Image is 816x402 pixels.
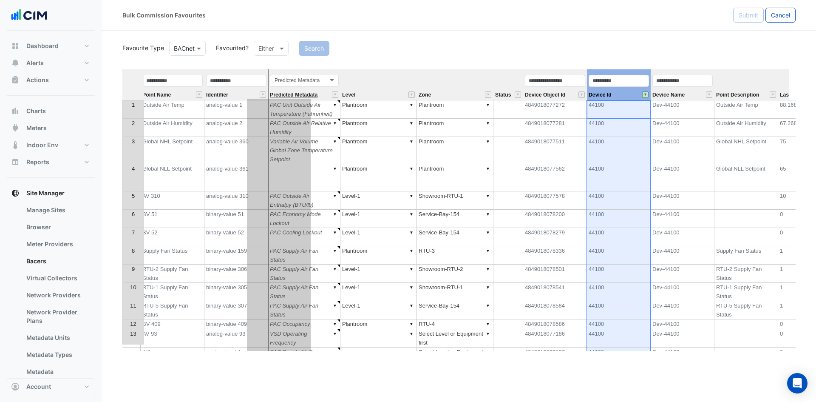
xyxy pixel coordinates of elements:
td: 4849018078584 [523,301,587,319]
td: binary-value 307 [204,301,268,319]
div: ▼ [408,191,415,200]
td: BV 52 [141,228,204,246]
td: 4849018077186 [523,329,587,348]
div: ▼ [408,100,415,109]
div: ▼ [331,191,338,200]
span: Device Name [652,92,685,98]
td: PAC Supply Air Fan Status [268,265,340,283]
app-icon: Alerts [11,59,20,67]
td: Global NLL Setpoint [141,164,204,191]
button: Alerts [7,54,95,71]
td: PAC Outside Air Enthalpy (BTU/lb) [268,191,340,210]
span: Status [495,92,511,98]
div: ▼ [484,191,491,200]
td: Level-1 [340,283,417,301]
td: 44100 [587,137,651,164]
span: Zone [419,92,431,98]
span: Meters [26,124,47,132]
td: AV 93 [141,329,204,348]
div: ▼ [408,228,415,237]
td: PAC Economy Mode Lockout [268,210,340,228]
div: ▼ [331,301,338,310]
div: ▼ [331,137,338,146]
label: Favourite Type [117,43,164,52]
td: BV 409 [141,319,204,329]
button: Reports [7,154,95,171]
td: Service-Bay-154 [417,228,493,246]
td: binary-value 159 [204,246,268,265]
td: Plantroom [340,137,417,164]
td: 4849018078586 [523,319,587,329]
div: ▼ [484,301,491,310]
div: ▼ [132,348,139,356]
div: ▼ [484,283,491,292]
div: ▼ [484,319,491,328]
span: Identifier [206,92,228,98]
td: Dev-44100 [651,100,714,119]
div: ▼ [484,265,491,274]
td: 44100 [587,283,651,301]
td: RTU-1 Supply Fan Status [714,283,778,301]
div: Bulk Commission Favourites [122,11,206,20]
td: 4849018077187 [523,348,587,366]
td: Global NHL Setpoint [141,137,204,164]
div: ▼ [331,228,338,237]
td: Showroom-RTU-1 [417,283,493,301]
td: 44100 [587,319,651,329]
div: ▼ [331,210,338,219]
span: Cancel [771,11,790,19]
td: Dev-44100 [651,210,714,228]
td: Level-1 [340,228,417,246]
td: 4849018077511 [523,137,587,164]
app-icon: Dashboard [11,42,20,50]
span: Point Description [716,92,759,98]
td: Dev-44100 [651,164,714,191]
div: ▼ [331,319,338,328]
a: Browser [20,219,95,236]
div: ▼ [484,100,491,109]
span: Alerts [26,59,44,67]
td: 44100 [587,301,651,319]
div: ▼ [408,329,415,338]
td: BV 51 [141,210,204,228]
div: ▼ [408,265,415,274]
td: Dev-44100 [651,348,714,366]
td: Select Level or Equipment first [417,329,493,348]
td: Dev-44100 [651,246,714,265]
img: Company Logo [10,7,48,24]
td: binary-value 409 [204,319,268,329]
td: Plantroom [417,119,493,137]
span: 7 [132,229,135,236]
td: Plantroom [340,100,417,119]
div: ▼ [408,137,415,146]
td: Showroom-RTU-2 [417,265,493,283]
div: ▼ [484,348,491,356]
div: ▼ [331,265,338,274]
button: Cancel [765,8,796,23]
td: RTU-2 Supply Fan Status [141,265,204,283]
a: Metadata [20,363,95,380]
span: Site Manager [26,189,65,197]
td: AV 310 [141,191,204,210]
td: Outside Air Humidity [141,119,204,137]
td: Global NLL Setpoint [714,164,778,191]
button: Actions [7,71,95,88]
td: Dev-44100 [651,329,714,348]
td: Plantroom [417,164,493,191]
td: 44100 [587,329,651,348]
div: ▼ [331,246,338,255]
span: 2 [132,120,135,126]
td: 4849018077578 [523,191,587,210]
td: Plantroom [340,119,417,137]
button: Indoor Env [7,137,95,154]
td: 4849018078541 [523,283,587,301]
span: 10 [130,284,136,291]
td: 4849018078279 [523,228,587,246]
button: Dashboard [7,37,95,54]
span: Level [342,92,355,98]
td: analog-value 93 [204,329,268,348]
span: 3 [132,138,135,145]
td: Outside Air Temp [714,100,778,119]
td: Plantroom [417,100,493,119]
div: Open Intercom Messenger [787,373,807,393]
